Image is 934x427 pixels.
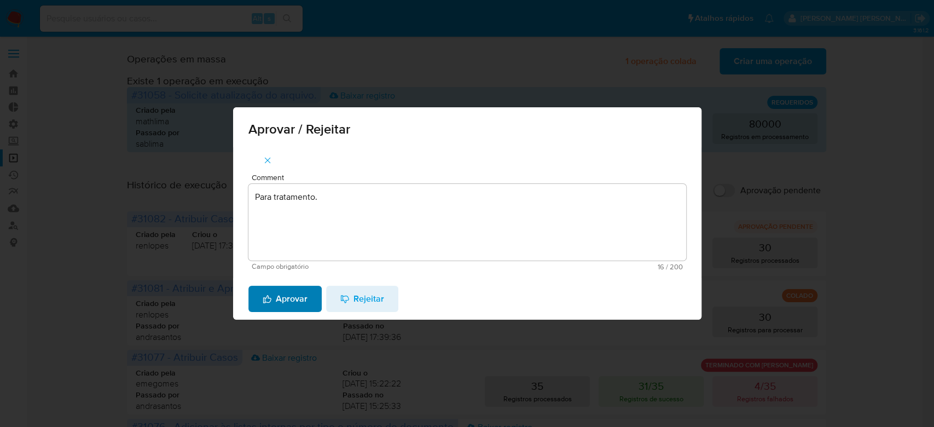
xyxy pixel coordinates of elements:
button: Rejeitar [326,286,398,312]
span: Máximo 200 caracteres [467,263,683,270]
button: Aprovar [248,286,322,312]
textarea: Para tratamento. [248,184,686,261]
span: Comment [252,174,689,182]
span: Aprovar / Rejeitar [248,123,686,136]
span: Aprovar [263,287,308,311]
span: Rejeitar [340,287,384,311]
span: Campo obrigatório [252,263,467,270]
